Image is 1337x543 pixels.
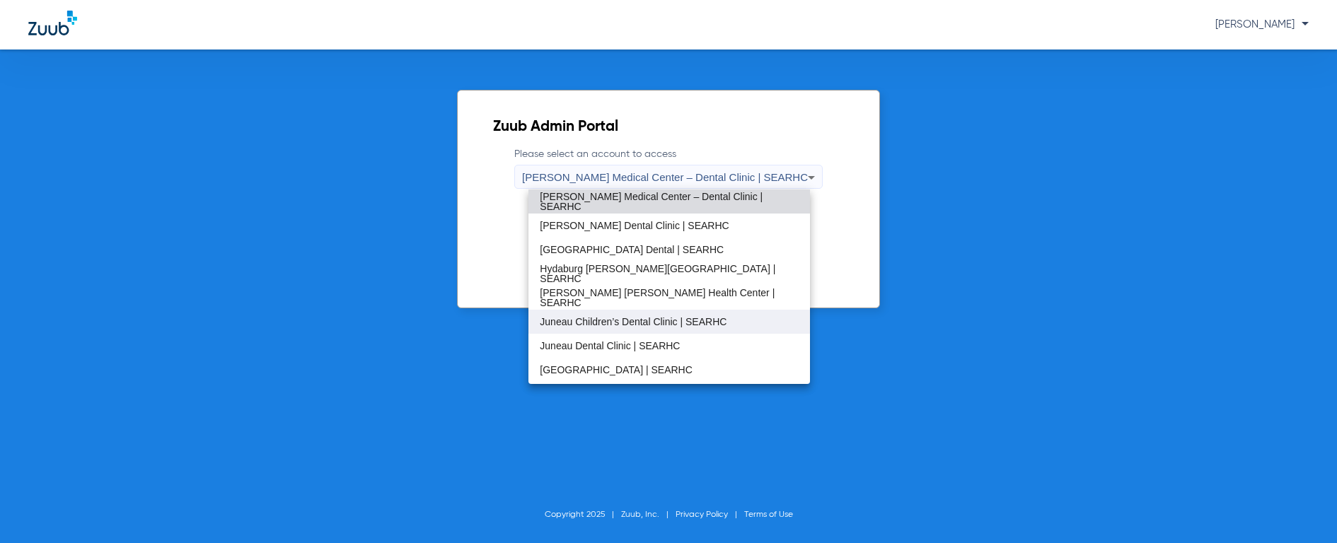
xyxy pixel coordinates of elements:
span: Hydaburg [PERSON_NAME][GEOGRAPHIC_DATA] | SEARHC [540,264,798,284]
span: [GEOGRAPHIC_DATA] | SEARHC [540,365,693,375]
span: [GEOGRAPHIC_DATA] Dental | SEARHC [540,245,724,255]
span: Juneau Children’s Dental Clinic | SEARHC [540,317,727,327]
span: [PERSON_NAME] Medical Center – Dental Clinic | SEARHC [540,192,798,211]
span: [PERSON_NAME] [PERSON_NAME] Health Center | SEARHC [540,288,798,308]
span: Juneau Dental Clinic | SEARHC [540,341,680,351]
iframe: Chat Widget [1266,475,1337,543]
span: [PERSON_NAME] Dental Clinic | SEARHC [540,221,729,230]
